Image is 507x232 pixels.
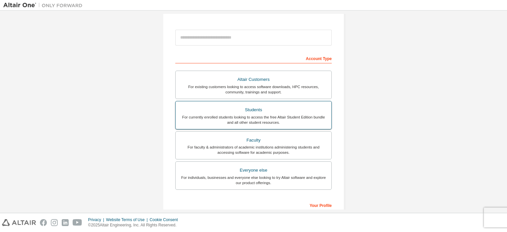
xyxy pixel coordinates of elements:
[2,219,36,226] img: altair_logo.svg
[180,145,327,155] div: For faculty & administrators of academic institutions administering students and accessing softwa...
[51,219,58,226] img: instagram.svg
[180,175,327,185] div: For individuals, businesses and everyone else looking to try Altair software and explore our prod...
[180,136,327,145] div: Faculty
[88,222,182,228] p: © 2025 Altair Engineering, Inc. All Rights Reserved.
[150,217,182,222] div: Cookie Consent
[180,75,327,84] div: Altair Customers
[180,105,327,115] div: Students
[73,219,82,226] img: youtube.svg
[62,219,69,226] img: linkedin.svg
[3,2,86,9] img: Altair One
[106,217,150,222] div: Website Terms of Use
[88,217,106,222] div: Privacy
[175,200,332,210] div: Your Profile
[175,53,332,63] div: Account Type
[180,166,327,175] div: Everyone else
[180,115,327,125] div: For currently enrolled students looking to access the free Altair Student Edition bundle and all ...
[40,219,47,226] img: facebook.svg
[180,84,327,95] div: For existing customers looking to access software downloads, HPC resources, community, trainings ...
